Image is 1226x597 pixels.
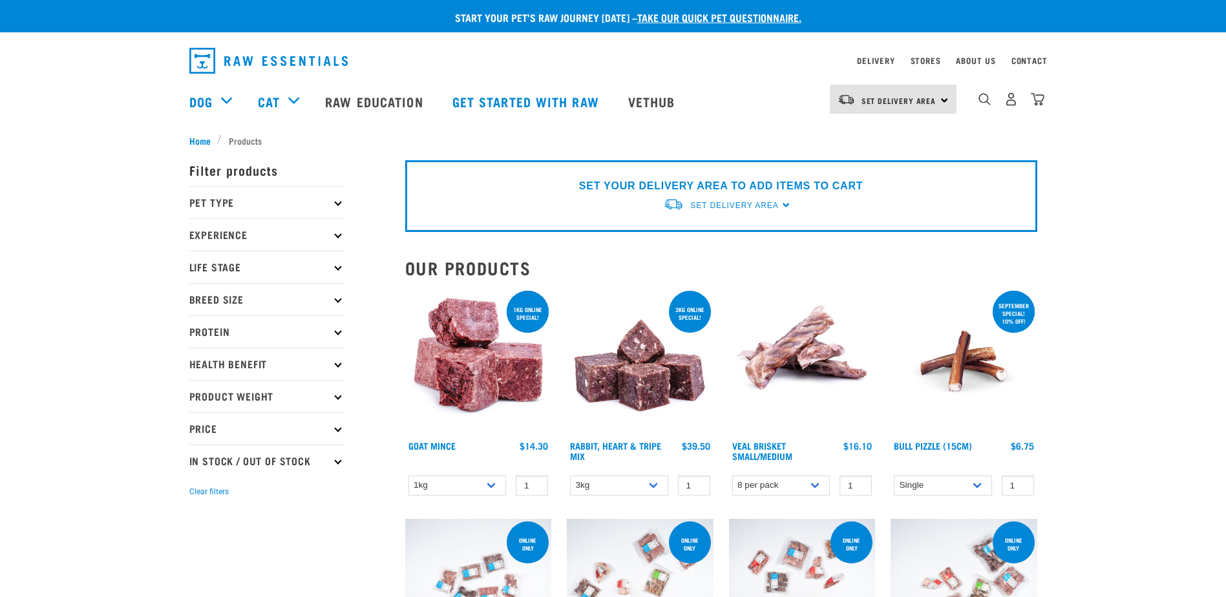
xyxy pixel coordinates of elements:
[189,283,344,315] p: Breed Size
[258,92,280,111] a: Cat
[830,530,872,558] div: Online Only
[189,92,213,111] a: Dog
[189,134,211,147] span: Home
[894,443,972,448] a: Bull Pizzle (15cm)
[189,348,344,380] p: Health Benefit
[439,76,615,127] a: Get started with Raw
[405,258,1037,278] h2: Our Products
[861,98,936,103] span: Set Delivery Area
[189,134,1037,147] nav: breadcrumbs
[1031,92,1044,106] img: home-icon@2x.png
[567,288,713,435] img: 1175 Rabbit Heart Tripe Mix 01
[189,251,344,283] p: Life Stage
[570,443,661,458] a: Rabbit, Heart & Tripe Mix
[189,186,344,218] p: Pet Type
[678,476,710,496] input: 1
[663,198,684,211] img: van-moving.png
[520,441,548,451] div: $14.30
[956,58,995,63] a: About Us
[669,530,711,558] div: Online Only
[843,441,872,451] div: $16.10
[189,134,218,147] a: Home
[891,288,1037,435] img: Bull Pizzle
[911,58,941,63] a: Stores
[729,288,876,435] img: 1207 Veal Brisket 4pp 01
[978,93,991,105] img: home-icon-1@2x.png
[1004,92,1018,106] img: user.png
[732,443,792,458] a: Veal Brisket Small/Medium
[682,441,710,451] div: $39.50
[690,201,778,210] span: Set Delivery Area
[579,178,863,194] p: SET YOUR DELIVERY AREA TO ADD ITEMS TO CART
[189,315,344,348] p: Protein
[615,76,692,127] a: Vethub
[312,76,439,127] a: Raw Education
[516,476,548,496] input: 1
[857,58,894,63] a: Delivery
[189,412,344,445] p: Price
[1011,441,1034,451] div: $6.75
[189,445,344,477] p: In Stock / Out Of Stock
[405,288,552,435] img: 1077 Wild Goat Mince 01
[1011,58,1048,63] a: Contact
[189,380,344,412] p: Product Weight
[507,300,549,327] div: 1kg online special!
[507,530,549,558] div: ONLINE ONLY
[179,43,1048,79] nav: dropdown navigation
[1002,476,1034,496] input: 1
[189,48,348,74] img: Raw Essentials Logo
[189,486,229,497] button: Clear filters
[637,14,801,20] a: take our quick pet questionnaire.
[993,296,1035,331] div: September special! 10% off!
[669,300,711,327] div: 3kg online special!
[838,94,855,105] img: van-moving.png
[840,476,872,496] input: 1
[189,218,344,251] p: Experience
[189,154,344,186] p: Filter products
[408,443,456,448] a: Goat Mince
[993,530,1035,558] div: Online Only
